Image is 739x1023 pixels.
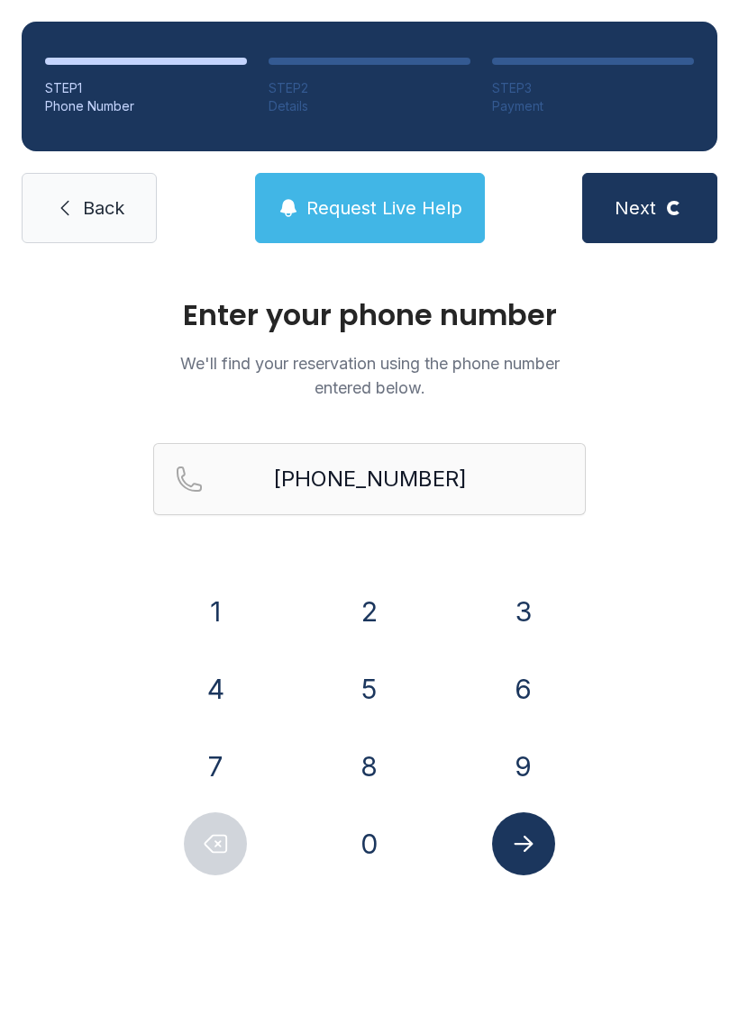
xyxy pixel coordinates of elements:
[153,301,586,330] h1: Enter your phone number
[184,812,247,875] button: Delete number
[492,97,694,115] div: Payment
[615,195,656,221] span: Next
[338,657,401,720] button: 5
[306,195,462,221] span: Request Live Help
[269,79,470,97] div: STEP 2
[184,657,247,720] button: 4
[338,812,401,875] button: 0
[492,79,694,97] div: STEP 3
[492,580,555,643] button: 3
[45,97,247,115] div: Phone Number
[153,443,586,515] input: Reservation phone number
[269,97,470,115] div: Details
[83,195,124,221] span: Back
[45,79,247,97] div: STEP 1
[184,735,247,798] button: 7
[184,580,247,643] button: 1
[338,735,401,798] button: 8
[492,735,555,798] button: 9
[153,351,586,400] p: We'll find your reservation using the phone number entered below.
[492,657,555,720] button: 6
[338,580,401,643] button: 2
[492,812,555,875] button: Submit lookup form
